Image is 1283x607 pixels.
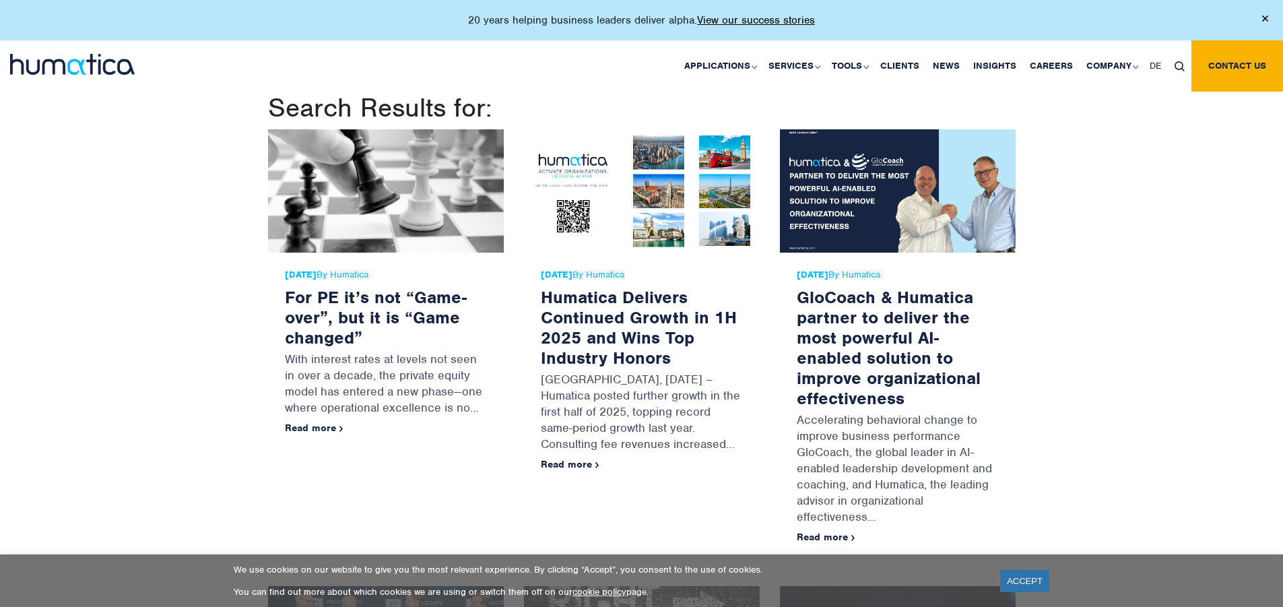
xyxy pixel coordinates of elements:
a: Read more [541,458,599,470]
p: Accelerating behavioral change to improve business performance GloCoach, the global leader in AI-... [797,408,999,532]
p: With interest rates at levels not seen in over a decade, the private equity model has entered a n... [285,348,487,422]
a: DE [1143,40,1168,92]
p: You can find out more about which cookies we are using or switch them off on our page. [234,586,983,598]
span: By Humatica [285,269,487,280]
a: View our success stories [697,13,815,27]
img: logo [10,54,135,75]
img: arrowicon [339,426,343,432]
img: arrowicon [851,535,855,541]
a: Services [762,40,825,92]
a: Clients [874,40,926,92]
strong: [DATE] [797,269,828,280]
a: Read more [285,422,343,434]
img: GloCoach & Humatica partner to deliver the most powerful AI-enabled solution to improve organizat... [780,129,1016,253]
h1: Search Results for: [268,92,1016,124]
p: We use cookies on our website to give you the most relevant experience. By clicking “Accept”, you... [234,564,983,575]
a: Careers [1023,40,1080,92]
span: By Humatica [541,269,743,280]
a: ACCEPT [1000,570,1049,592]
span: By Humatica [797,269,999,280]
a: News [926,40,966,92]
a: Insights [966,40,1023,92]
a: For PE it’s not “Game-over”, but it is “Game changed” [285,286,467,348]
a: GloCoach & Humatica partner to deliver the most powerful AI-enabled solution to improve organizat... [797,286,981,409]
img: For PE it’s not “Game-over”, but it is “Game changed” [268,129,504,253]
img: search_icon [1175,61,1185,71]
strong: [DATE] [285,269,317,280]
strong: [DATE] [541,269,572,280]
a: cookie policy [572,586,626,598]
p: [GEOGRAPHIC_DATA], [DATE] – Humatica posted further growth in the first half of 2025, topping rec... [541,368,743,459]
a: Humatica Delivers Continued Growth in 1H 2025 and Wins Top Industry Honors [541,286,737,369]
p: 20 years helping business leaders deliver alpha. [468,13,815,27]
a: Read more [797,531,855,543]
a: Tools [825,40,874,92]
a: Applications [678,40,762,92]
img: arrowicon [595,462,599,468]
span: DE [1150,60,1161,71]
a: Company [1080,40,1143,92]
a: Contact us [1191,40,1283,92]
img: Humatica Delivers Continued Growth in 1H 2025 and Wins Top Industry Honors [524,129,760,253]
